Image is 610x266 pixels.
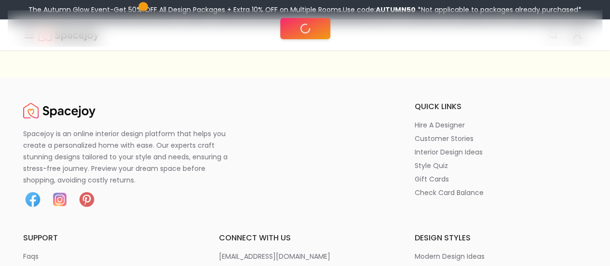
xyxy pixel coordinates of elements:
a: customer stories [414,134,587,143]
a: modern design ideas [414,252,587,261]
a: check card balance [414,188,587,197]
img: Facebook icon [23,190,42,209]
p: faqs [23,252,39,261]
a: interior design ideas [414,147,587,157]
div: The Autumn Glow Event-Get 50% OFF All Design Packages + Extra 10% OFF on Multiple Rooms. [28,5,582,14]
img: Instagram icon [50,190,69,209]
img: Pinterest icon [77,190,96,209]
p: Spacejoy is an online interior design platform that helps you create a personalized home with eas... [23,128,239,186]
a: [EMAIL_ADDRESS][DOMAIN_NAME] [219,252,392,261]
h6: quick links [414,101,587,112]
img: Spacejoy Logo [23,101,95,120]
p: customer stories [414,134,473,143]
b: AUTUMN50 [376,5,416,14]
a: faqs [23,252,196,261]
p: check card balance [414,188,483,197]
p: gift cards [414,174,448,184]
p: interior design ideas [414,147,482,157]
h6: design styles [414,232,587,244]
h6: support [23,232,196,244]
a: hire a designer [414,120,587,130]
p: modern design ideas [414,252,484,261]
a: gift cards [414,174,587,184]
p: style quiz [414,161,447,170]
span: *Not applicable to packages already purchased* [416,5,582,14]
h6: connect with us [219,232,392,244]
a: style quiz [414,161,587,170]
a: Spacejoy [23,101,95,120]
p: [EMAIL_ADDRESS][DOMAIN_NAME] [219,252,330,261]
p: hire a designer [414,120,464,130]
span: Use code: [343,5,416,14]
